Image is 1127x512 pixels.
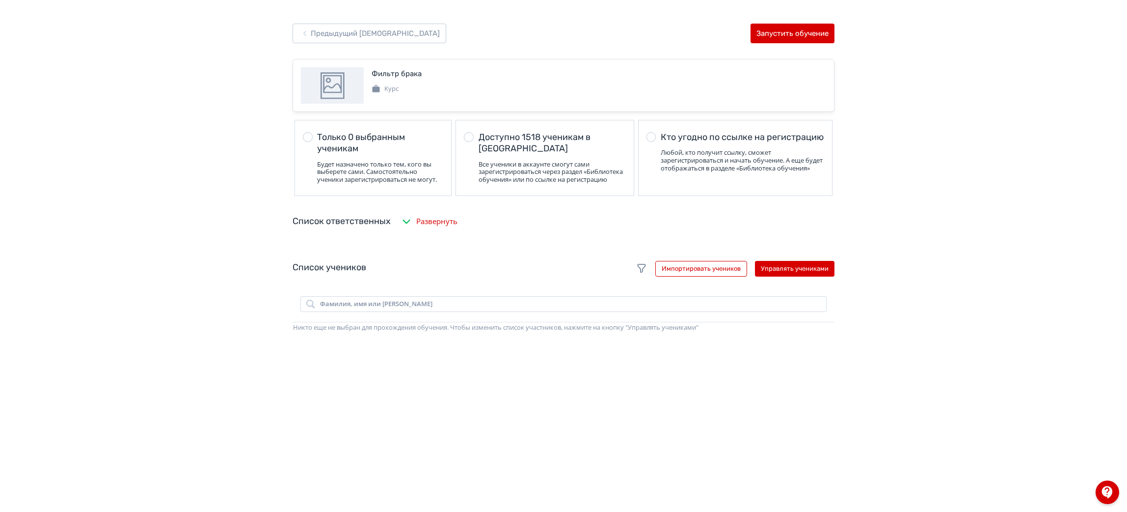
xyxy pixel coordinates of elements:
button: Импортировать учеников [655,261,747,277]
button: Запустить обучение [751,24,834,43]
div: Список ответственных [293,215,391,228]
div: Фильтр брака [372,68,422,80]
div: Никто еще не выбран для прохождения обучения. Чтобы изменить список участников, нажмите на кнопку... [293,323,834,333]
div: Будет назначено только тем, кого вы выберете сами. Самостоятельно ученики зарегистрироваться не м... [317,161,443,184]
button: Предыдущий [DEMOGRAPHIC_DATA] [293,24,446,43]
div: Все ученики в аккаунте смогут сами зарегистрироваться через раздел «Библиотека обучения» или по с... [479,161,626,184]
button: Управлять учениками [755,261,834,277]
span: Развернуть [416,216,457,227]
div: Список учеников [293,261,834,277]
button: Развернуть [399,212,459,231]
div: Доступно 1518 ученикам в [GEOGRAPHIC_DATA] [479,132,626,155]
div: Курс [372,84,399,94]
div: Любой, кто получит ссылку, сможет зарегистрироваться и начать обучение. А еще будет отображаться ... [661,149,824,172]
div: Только 0 выбранным ученикам [317,132,443,155]
div: Кто угодно по ссылке на регистрацию [661,132,824,143]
